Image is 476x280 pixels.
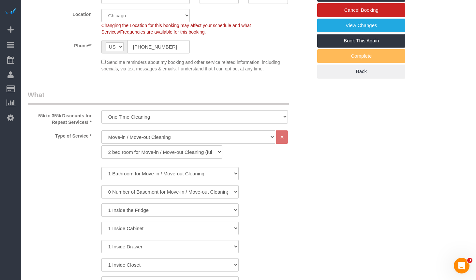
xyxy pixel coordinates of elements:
label: Location [23,9,97,18]
a: View Changes [317,19,405,32]
a: Book This Again [317,34,405,48]
a: Back [317,65,405,78]
iframe: Intercom live chat [454,258,469,273]
legend: What [28,90,289,105]
label: 5% to 35% Discounts for Repeat Services! * [23,110,97,125]
span: Changing the Location for this booking may affect your schedule and what Services/Frequencies are... [101,23,251,35]
span: 3 [467,258,472,263]
img: Automaid Logo [4,7,17,16]
label: Type of Service * [23,130,97,139]
a: Cancel Booking [317,3,405,17]
span: Send me reminders about my booking and other service related information, including specials, via... [101,60,280,71]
